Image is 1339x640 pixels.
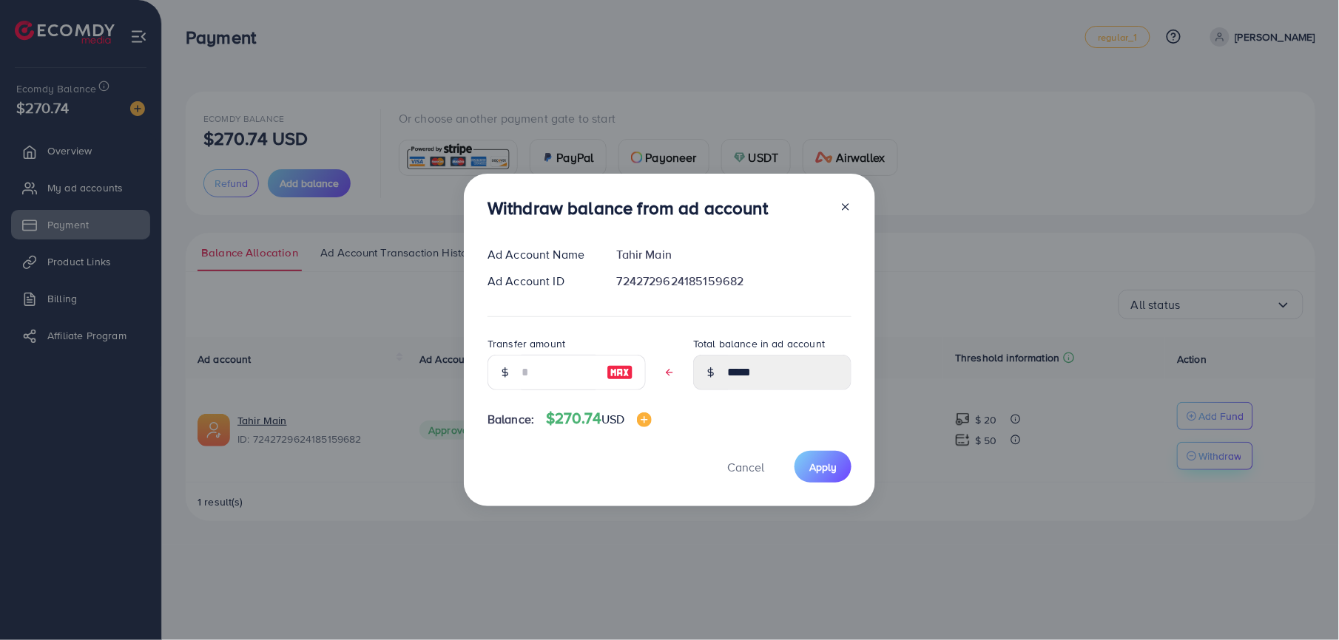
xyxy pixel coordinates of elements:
[605,246,863,263] div: Tahir Main
[637,412,652,427] img: image
[809,460,837,474] span: Apply
[546,409,652,428] h4: $270.74
[488,197,768,219] h3: Withdraw balance from ad account
[601,411,624,427] span: USD
[795,451,851,483] button: Apply
[607,364,633,381] img: image
[693,336,825,351] label: Total balance in ad account
[727,459,764,475] span: Cancel
[488,336,565,351] label: Transfer amount
[605,273,863,290] div: 7242729624185159682
[476,246,605,263] div: Ad Account Name
[709,451,783,483] button: Cancel
[488,411,534,428] span: Balance:
[476,273,605,290] div: Ad Account ID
